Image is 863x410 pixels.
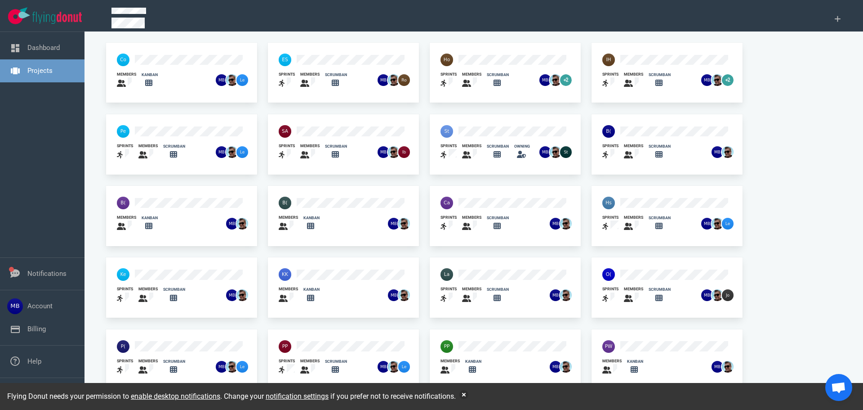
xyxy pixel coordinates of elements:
[602,358,622,376] a: members
[142,215,158,221] div: kanban
[487,287,509,293] div: scrumban
[220,392,456,401] span: . Change your if you prefer not to receive notifications.
[138,286,158,292] div: members
[163,359,185,365] div: scrumban
[462,286,481,292] div: members
[388,146,400,158] img: 26
[712,218,723,230] img: 26
[560,218,572,230] img: 26
[462,72,481,89] a: members
[32,12,82,24] img: Flying Donut text logo
[117,340,129,353] img: 40
[163,287,185,293] div: scrumban
[279,215,298,221] div: members
[279,340,291,353] img: 40
[325,359,347,365] div: scrumban
[602,268,615,281] img: 40
[216,361,227,373] img: 26
[701,74,713,86] img: 26
[722,361,734,373] img: 26
[462,215,481,221] div: members
[325,144,347,149] div: scrumban
[117,358,133,376] a: sprints
[602,340,615,353] img: 40
[279,143,295,161] a: sprints
[550,361,561,373] img: 26
[27,302,53,310] a: Account
[602,215,618,232] a: sprints
[27,325,46,333] a: Billing
[440,72,457,77] div: sprints
[325,72,347,78] div: scrumban
[117,215,136,221] div: members
[602,54,615,66] img: 40
[117,268,129,281] img: 40
[624,215,643,232] a: members
[602,197,615,209] img: 40
[440,72,457,89] a: sprints
[539,74,551,86] img: 26
[825,374,852,401] div: Open de chat
[279,54,291,66] img: 40
[117,143,133,161] a: sprints
[627,359,643,365] div: kanban
[725,77,730,82] text: +2
[712,146,723,158] img: 26
[131,392,220,401] a: enable desktop notifications
[722,289,734,301] img: 26
[440,54,453,66] img: 40
[388,74,400,86] img: 26
[602,125,615,138] img: 40
[602,358,622,364] div: members
[602,72,618,89] a: sprints
[27,357,41,365] a: Help
[378,361,389,373] img: 26
[378,74,389,86] img: 26
[624,215,643,221] div: members
[462,143,481,149] div: members
[117,72,136,89] a: members
[624,143,643,149] div: members
[279,215,298,232] a: members
[117,215,136,232] a: members
[138,358,158,376] a: members
[712,74,723,86] img: 26
[303,215,320,221] div: kanban
[279,286,298,304] a: members
[722,218,734,230] img: 26
[216,146,227,158] img: 26
[624,143,643,161] a: members
[462,286,481,304] a: members
[398,361,410,373] img: 26
[138,143,158,161] a: members
[712,361,723,373] img: 26
[142,72,158,78] div: kanban
[440,358,460,376] a: members
[712,289,723,301] img: 26
[701,218,713,230] img: 26
[722,146,734,158] img: 26
[649,287,671,293] div: scrumban
[440,143,457,149] div: sprints
[279,72,295,89] a: sprints
[303,287,320,293] div: kanban
[624,286,643,304] a: members
[440,286,457,304] a: sprints
[564,77,568,82] text: +2
[279,286,298,292] div: members
[539,146,551,158] img: 26
[388,289,400,301] img: 26
[226,218,238,230] img: 26
[279,125,291,138] img: 40
[279,72,295,77] div: sprints
[226,361,238,373] img: 26
[388,361,400,373] img: 26
[216,74,227,86] img: 26
[266,392,329,401] a: notification settings
[279,197,291,209] img: 40
[560,289,572,301] img: 26
[462,143,481,161] a: members
[226,289,238,301] img: 26
[398,289,410,301] img: 26
[514,144,530,149] div: owning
